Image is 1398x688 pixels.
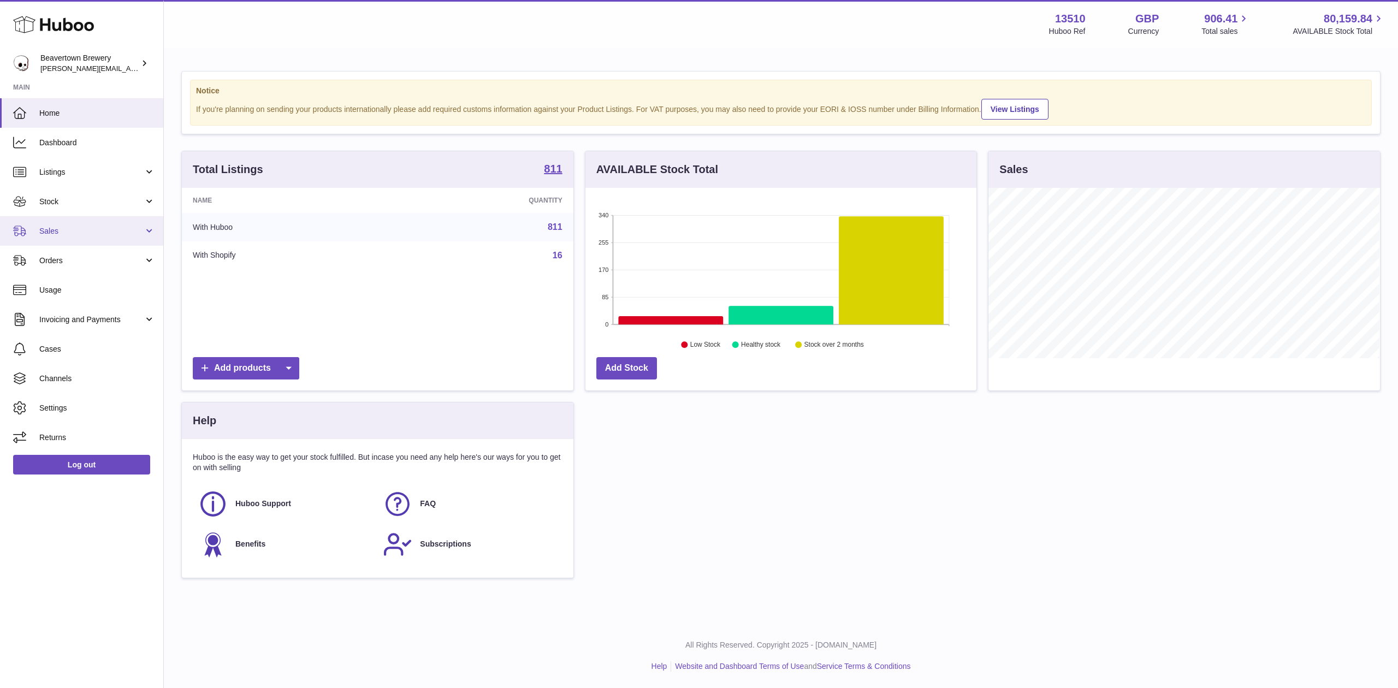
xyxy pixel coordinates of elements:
strong: 811 [544,163,562,174]
a: Huboo Support [198,489,372,519]
span: Orders [39,256,144,266]
span: Usage [39,285,155,295]
td: With Shopify [182,241,393,270]
a: Benefits [198,530,372,559]
a: 811 [548,222,562,232]
h3: AVAILABLE Stock Total [596,162,718,177]
strong: Notice [196,86,1366,96]
th: Quantity [393,188,573,213]
text: Healthy stock [741,341,781,349]
div: If you're planning on sending your products internationally please add required customs informati... [196,97,1366,120]
span: Invoicing and Payments [39,315,144,325]
text: 340 [599,212,608,218]
h3: Sales [999,162,1028,177]
text: 255 [599,239,608,246]
a: 811 [544,163,562,176]
a: Subscriptions [383,530,556,559]
span: Settings [39,403,155,413]
span: Listings [39,167,144,177]
div: Huboo Ref [1049,26,1086,37]
h3: Help [193,413,216,428]
th: Name [182,188,393,213]
strong: 13510 [1055,11,1086,26]
span: Channels [39,373,155,384]
a: Add Stock [596,357,657,379]
span: Cases [39,344,155,354]
a: 80,159.84 AVAILABLE Stock Total [1293,11,1385,37]
span: Dashboard [39,138,155,148]
a: 16 [553,251,562,260]
img: Matthew.McCormack@beavertownbrewery.co.uk [13,55,29,72]
span: FAQ [420,499,436,509]
text: 170 [599,266,608,273]
a: Help [651,662,667,671]
span: Returns [39,432,155,443]
span: Huboo Support [235,499,291,509]
p: All Rights Reserved. Copyright 2025 - [DOMAIN_NAME] [173,640,1389,650]
a: 906.41 Total sales [1201,11,1250,37]
text: Stock over 2 months [804,341,864,349]
a: Log out [13,455,150,475]
text: 0 [605,321,608,328]
strong: GBP [1135,11,1159,26]
li: and [671,661,910,672]
a: FAQ [383,489,556,519]
p: Huboo is the easy way to get your stock fulfilled. But incase you need any help here's our ways f... [193,452,562,473]
span: Home [39,108,155,118]
span: [PERSON_NAME][EMAIL_ADDRESS][PERSON_NAME][DOMAIN_NAME] [40,64,277,73]
text: 85 [602,294,608,300]
span: Sales [39,226,144,236]
a: Service Terms & Conditions [817,662,911,671]
text: Low Stock [690,341,721,349]
span: Stock [39,197,144,207]
a: Add products [193,357,299,379]
span: 80,159.84 [1324,11,1372,26]
h3: Total Listings [193,162,263,177]
span: AVAILABLE Stock Total [1293,26,1385,37]
span: 906.41 [1204,11,1237,26]
a: Website and Dashboard Terms of Use [675,662,804,671]
a: View Listings [981,99,1048,120]
td: With Huboo [182,213,393,241]
div: Beavertown Brewery [40,53,139,74]
span: Total sales [1201,26,1250,37]
span: Subscriptions [420,539,471,549]
div: Currency [1128,26,1159,37]
span: Benefits [235,539,265,549]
